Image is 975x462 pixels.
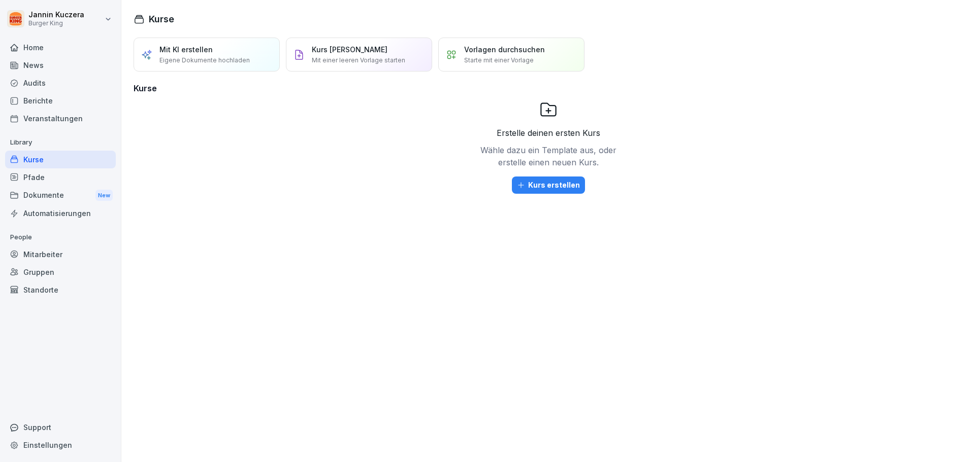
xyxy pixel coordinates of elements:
[28,20,84,27] p: Burger King
[5,436,116,454] a: Einstellungen
[5,134,116,151] p: Library
[5,186,116,205] a: DokumenteNew
[5,110,116,127] a: Veranstaltungen
[497,127,600,139] p: Erstelle deinen ersten Kurs
[5,229,116,245] p: People
[5,92,116,110] a: Berichte
[5,418,116,436] div: Support
[5,186,116,205] div: Dokumente
[312,44,387,55] p: Kurs [PERSON_NAME]
[134,82,963,94] h3: Kurse
[5,151,116,168] a: Kurse
[159,44,213,55] p: Mit KI erstellen
[95,190,113,201] div: New
[477,144,620,168] p: Wähle dazu ein Template aus, oder erstelle einen neuen Kurs.
[464,56,534,65] p: Starte mit einer Vorlage
[312,56,405,65] p: Mit einer leeren Vorlage starten
[5,168,116,186] a: Pfade
[512,176,585,194] button: Kurs erstellen
[5,204,116,222] a: Automatisierungen
[464,44,545,55] p: Vorlagen durchsuchen
[28,11,84,19] p: Jannin Kuczera
[159,56,250,65] p: Eigene Dokumente hochladen
[5,263,116,281] a: Gruppen
[5,39,116,56] a: Home
[517,180,580,191] div: Kurs erstellen
[5,74,116,92] a: Audits
[5,281,116,299] a: Standorte
[149,12,174,26] h1: Kurse
[5,56,116,74] a: News
[5,245,116,263] a: Mitarbeiter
